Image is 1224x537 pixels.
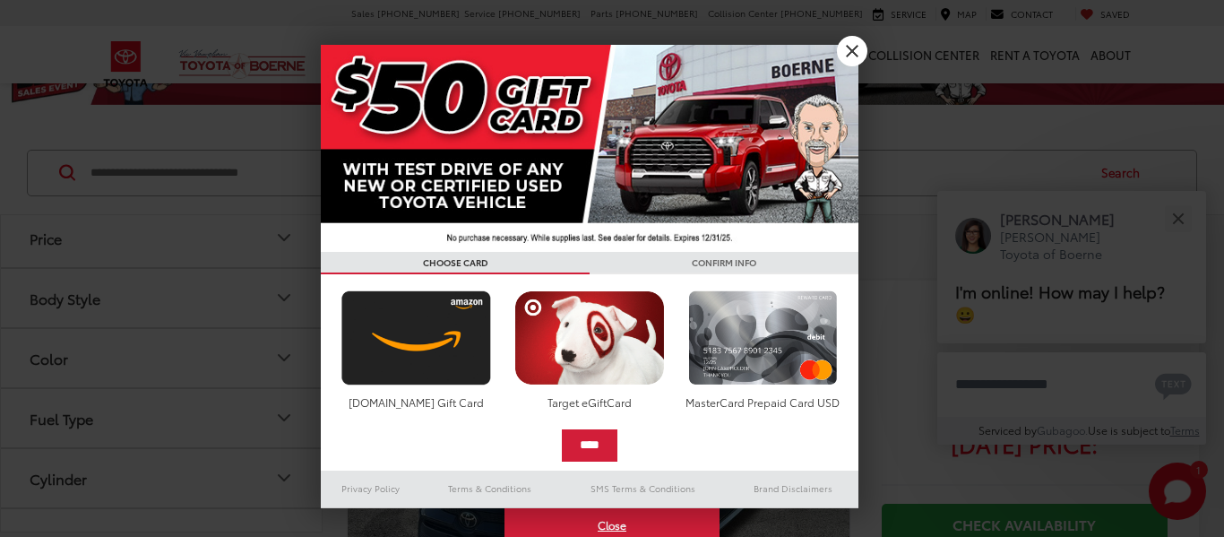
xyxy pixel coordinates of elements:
[510,394,668,410] div: Target eGiftCard
[590,252,858,274] h3: CONFIRM INFO
[337,290,496,385] img: amazoncard.png
[321,252,590,274] h3: CHOOSE CARD
[321,45,858,252] img: 42635_top_851395.jpg
[337,394,496,410] div: [DOMAIN_NAME] Gift Card
[321,478,421,499] a: Privacy Policy
[421,478,558,499] a: Terms & Conditions
[510,290,668,385] img: targetcard.png
[684,394,842,410] div: MasterCard Prepaid Card USD
[728,478,858,499] a: Brand Disclaimers
[558,478,728,499] a: SMS Terms & Conditions
[684,290,842,385] img: mastercard.png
